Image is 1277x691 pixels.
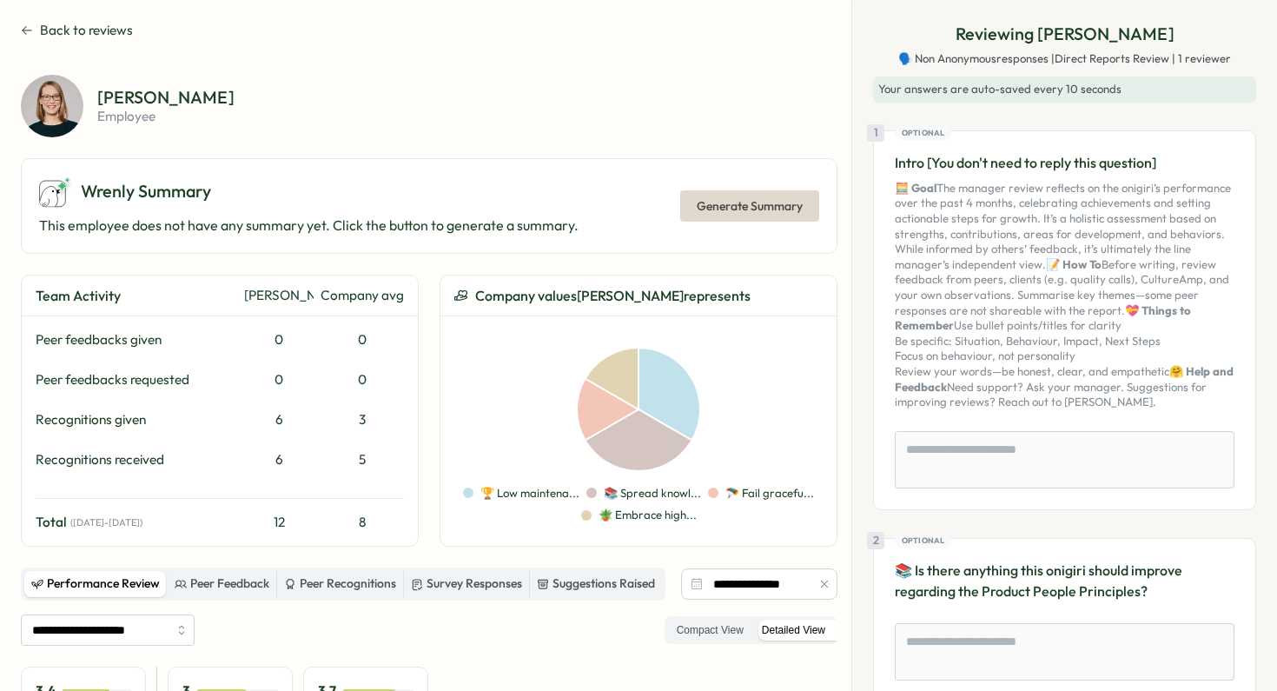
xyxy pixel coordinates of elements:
p: 🏆 Low maintena... [480,486,579,502]
div: Peer Feedback [175,575,269,594]
div: Company avg [321,286,404,305]
div: 6 [244,410,314,429]
span: Company values [PERSON_NAME] represents [475,285,751,307]
span: ( [DATE] - [DATE] ) [70,517,142,528]
div: 0 [244,330,314,349]
div: 5 [321,450,404,469]
div: 6 [244,450,314,469]
div: 8 [321,513,404,532]
label: Detailed View [753,620,834,641]
strong: 📝 How To [1046,257,1102,271]
p: Reviewing [PERSON_NAME] [956,21,1174,48]
div: 1 [867,124,884,142]
div: 0 [321,370,404,389]
span: 🗣️ Non Anonymous responses | Direct Reports Review | 1 reviewer [898,51,1231,67]
button: Back to reviews [21,21,133,40]
p: 📚 Spread knowl... [604,486,701,502]
div: Peer feedbacks given [36,330,237,349]
span: Optional [902,535,945,547]
strong: 💝 Things to Remember [895,303,1191,333]
div: Performance Review [31,575,160,594]
div: 0 [244,370,314,389]
div: Team Activity [36,285,237,307]
strong: 🤗 Help and Feedback [895,364,1234,394]
div: 12 [244,513,314,532]
span: Optional [902,127,945,139]
span: Total [36,513,67,532]
label: Compact View [668,620,752,641]
div: Survey Responses [411,575,522,594]
img: Kerstin Manninger [21,75,83,137]
p: [PERSON_NAME] [97,89,235,106]
div: Peer feedbacks requested [36,370,237,389]
p: employee [97,110,235,123]
div: Recognitions given [36,410,237,429]
p: 📚 Is there anything this onigiri should improve regarding the Product People Principles? [895,560,1234,603]
p: Intro [You don't need to reply this question] [895,152,1234,174]
p: This employee does not have any summary yet. Click the button to generate a summary. [39,215,579,236]
span: Back to reviews [40,21,133,40]
div: Suggestions Raised [537,575,655,594]
p: 🪴 Embrace high... [599,508,697,523]
p: The manager review reflects on the onigiri’s performance over the past 4 months, celebrating achi... [895,181,1234,410]
div: 2 [867,532,884,549]
span: Wrenly Summary [81,178,211,205]
div: 0 [321,330,404,349]
div: 3 [321,410,404,429]
div: Recognitions received [36,450,237,469]
button: Generate Summary [680,190,819,222]
strong: 🧮 Goal [895,181,936,195]
div: [PERSON_NAME] [244,286,314,305]
p: 🪂 Fail gracefu... [725,486,814,502]
div: Peer Recognitions [284,575,396,594]
span: Your answers are auto-saved every 10 seconds [878,82,1122,96]
span: Generate Summary [697,191,803,221]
